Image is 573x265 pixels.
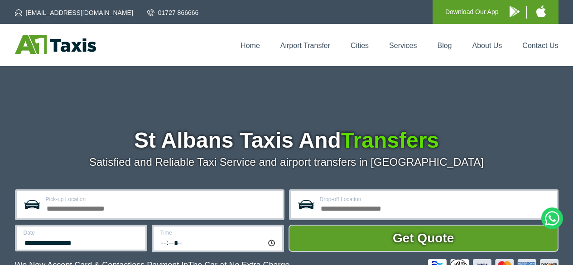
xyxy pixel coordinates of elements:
a: Contact Us [522,42,558,49]
iframe: chat widget [449,245,568,265]
button: Get Quote [289,225,559,252]
p: Download Our App [445,6,499,18]
a: Blog [437,42,452,49]
label: Drop-off Location [320,197,551,202]
label: Time [160,230,277,236]
p: Satisfied and Reliable Taxi Service and airport transfers in [GEOGRAPHIC_DATA] [15,156,559,169]
span: Transfers [341,128,439,152]
img: A1 Taxis Android App [510,6,520,17]
a: About Us [472,42,502,49]
a: Home [241,42,260,49]
h1: St Albans Taxis And [15,130,559,151]
a: [EMAIL_ADDRESS][DOMAIN_NAME] [15,8,133,17]
label: Date [24,230,140,236]
a: Airport Transfer [280,42,330,49]
a: Cities [351,42,369,49]
label: Pick-up Location [46,197,277,202]
img: A1 Taxis St Albans LTD [15,35,96,54]
a: Services [389,42,417,49]
img: A1 Taxis iPhone App [536,5,546,17]
a: 01727 866666 [147,8,199,17]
